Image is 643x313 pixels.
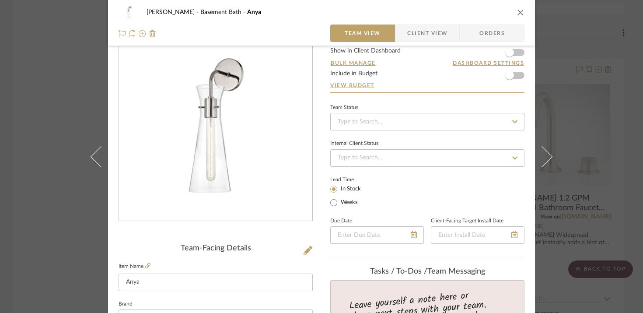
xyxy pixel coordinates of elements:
[149,30,156,37] img: Remove from project
[200,9,247,15] span: Basement Bath
[330,113,524,130] input: Type to Search…
[517,8,524,16] button: close
[339,199,358,207] label: Weeks
[330,141,378,146] div: Internal Client Status
[339,185,361,193] label: In Stock
[330,59,376,67] button: Bulk Manage
[330,82,524,89] a: View Budget
[330,176,375,183] label: Lead Time
[330,149,524,167] input: Type to Search…
[119,274,313,291] input: Enter Item Name
[470,25,514,42] span: Orders
[247,9,261,15] span: Anya
[119,302,133,306] label: Brand
[452,59,524,67] button: Dashboard Settings
[119,263,150,270] label: Item Name
[147,9,200,15] span: [PERSON_NAME]
[370,267,427,275] span: Tasks / To-Dos /
[345,25,381,42] span: Team View
[330,219,352,223] label: Due Date
[119,244,313,253] div: Team-Facing Details
[431,219,503,223] label: Client-Facing Target Install Date
[119,4,140,21] img: 27b7259c-6571-45ff-a4f8-4475fd381f65_48x40.jpg
[431,226,524,244] input: Enter Install Date
[330,267,524,277] div: team Messaging
[407,25,447,42] span: Client View
[330,106,358,110] div: Team Status
[330,183,375,208] mat-radio-group: Select item type
[121,31,311,221] img: 27b7259c-6571-45ff-a4f8-4475fd381f65_436x436.jpg
[119,31,312,221] div: 0
[330,226,424,244] input: Enter Due Date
